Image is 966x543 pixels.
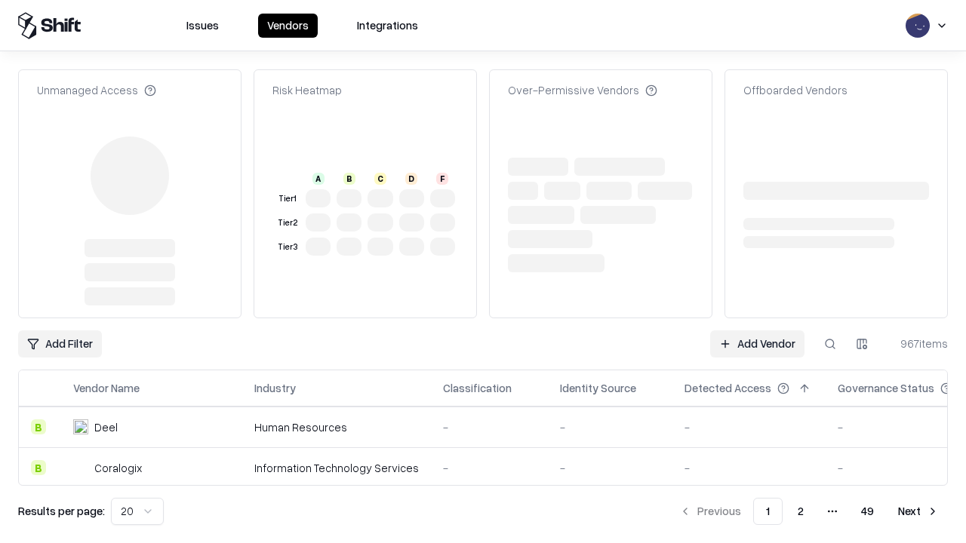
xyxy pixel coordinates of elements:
div: 967 items [888,336,948,351]
div: C [374,173,386,185]
div: Identity Source [560,380,636,396]
button: Next [889,498,948,525]
div: Over-Permissive Vendors [508,82,657,98]
a: Add Vendor [710,330,804,357]
div: Information Technology Services [254,460,419,476]
div: B [343,173,355,185]
div: B [31,460,46,475]
div: - [685,419,814,435]
div: Industry [254,380,296,396]
div: Human Resources [254,419,419,435]
button: Integrations [348,14,427,38]
button: 2 [786,498,816,525]
div: Unmanaged Access [37,82,156,98]
div: B [31,419,46,434]
div: - [560,419,660,435]
button: 49 [849,498,886,525]
div: D [405,173,417,185]
div: Deel [94,419,118,435]
img: Coralogix [73,460,88,475]
div: Offboarded Vendors [743,82,848,98]
div: Vendor Name [73,380,140,396]
div: Risk Heatmap [272,82,342,98]
p: Results per page: [18,503,105,519]
div: - [443,419,536,435]
div: - [685,460,814,476]
div: A [312,173,325,185]
nav: pagination [670,498,948,525]
div: Classification [443,380,512,396]
div: - [560,460,660,476]
button: Vendors [258,14,318,38]
div: Detected Access [685,380,771,396]
div: - [443,460,536,476]
div: Tier 1 [275,192,300,205]
div: Governance Status [838,380,934,396]
img: Deel [73,419,88,434]
div: Coralogix [94,460,142,476]
button: Add Filter [18,330,102,357]
div: F [436,173,448,185]
button: Issues [177,14,228,38]
button: 1 [753,498,783,525]
div: Tier 2 [275,216,300,229]
div: Tier 3 [275,241,300,253]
